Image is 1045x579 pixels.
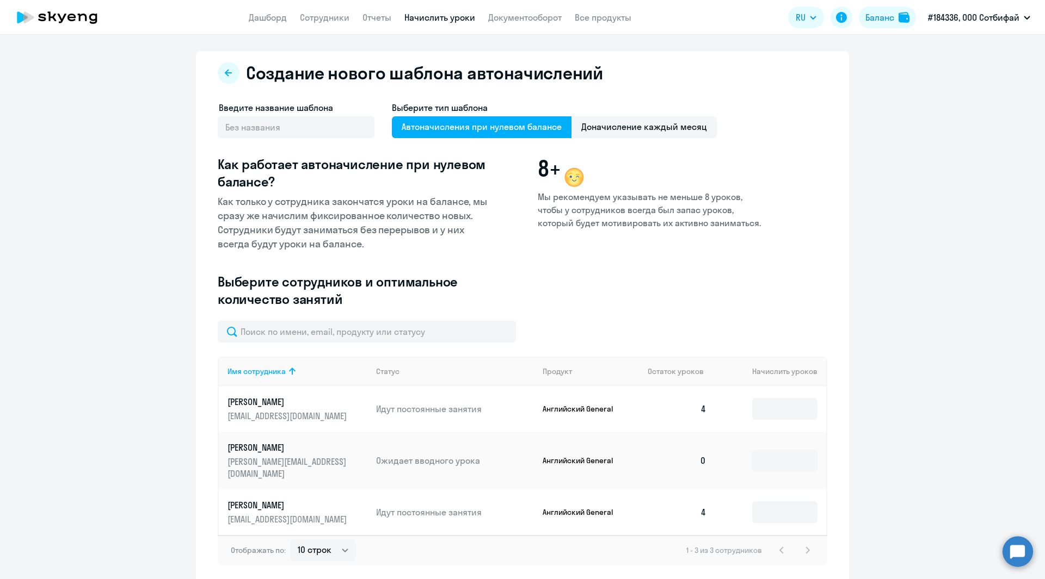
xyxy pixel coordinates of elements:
p: Английский General [543,456,624,465]
a: Дашборд [249,12,287,23]
span: Автоначисления при нулевом балансе [392,116,571,138]
div: Статус [376,366,399,376]
div: Баланс [865,11,894,24]
button: #184336, ООО Сотбифай [923,4,1036,30]
a: [PERSON_NAME][PERSON_NAME][EMAIL_ADDRESS][DOMAIN_NAME] [228,441,367,480]
h2: Создание нового шаблона автоначислений [246,62,603,84]
span: Остаток уроков [648,366,704,376]
span: Доначисление каждый месяц [571,116,717,138]
a: Начислить уроки [404,12,475,23]
td: 0 [639,432,715,489]
img: wink [561,164,587,190]
button: Балансbalance [859,7,916,28]
td: 4 [639,386,715,432]
p: [PERSON_NAME] [228,396,349,408]
p: Английский General [543,507,624,517]
img: balance [899,12,909,23]
div: Продукт [543,366,640,376]
p: Как только у сотрудника закончатся уроки на балансе, мы сразу же начислим фиксированное количеств... [218,195,493,251]
th: Начислить уроков [715,357,826,386]
p: Английский General [543,404,624,414]
span: RU [796,11,806,24]
div: Статус [376,366,534,376]
a: [PERSON_NAME][EMAIL_ADDRESS][DOMAIN_NAME] [228,396,367,422]
div: Имя сотрудника [228,366,286,376]
a: Отчеты [362,12,391,23]
a: [PERSON_NAME][EMAIL_ADDRESS][DOMAIN_NAME] [228,499,367,525]
p: [EMAIL_ADDRESS][DOMAIN_NAME] [228,410,349,422]
h3: Выберите сотрудников и оптимальное количество занятий [218,273,493,308]
span: 8+ [538,155,561,182]
h4: Выберите тип шаблона [392,101,717,114]
p: Мы рекомендуем указывать не меньше 8 уроков, чтобы у сотрудников всегда был запас уроков, который... [538,190,762,229]
a: Все продукты [575,12,631,23]
button: RU [788,7,824,28]
p: Идут постоянные занятия [376,403,534,415]
p: [PERSON_NAME] [228,499,349,511]
a: Документооборот [488,12,562,23]
input: Без названия [218,116,374,138]
span: 1 - 3 из 3 сотрудников [686,545,762,555]
p: [PERSON_NAME] [228,441,349,453]
p: [PERSON_NAME][EMAIL_ADDRESS][DOMAIN_NAME] [228,456,349,480]
td: 4 [639,489,715,535]
p: Ожидает вводного урока [376,455,534,466]
span: Введите название шаблона [219,102,333,113]
p: Идут постоянные занятия [376,506,534,518]
h3: Как работает автоначисление при нулевом балансе? [218,155,493,190]
span: Отображать по: [231,545,286,555]
p: [EMAIL_ADDRESS][DOMAIN_NAME] [228,513,349,525]
a: Сотрудники [300,12,349,23]
input: Поиск по имени, email, продукту или статусу [218,321,516,343]
div: Продукт [543,366,572,376]
div: Имя сотрудника [228,366,367,376]
p: #184336, ООО Сотбифай [928,11,1019,24]
div: Остаток уроков [648,366,715,376]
